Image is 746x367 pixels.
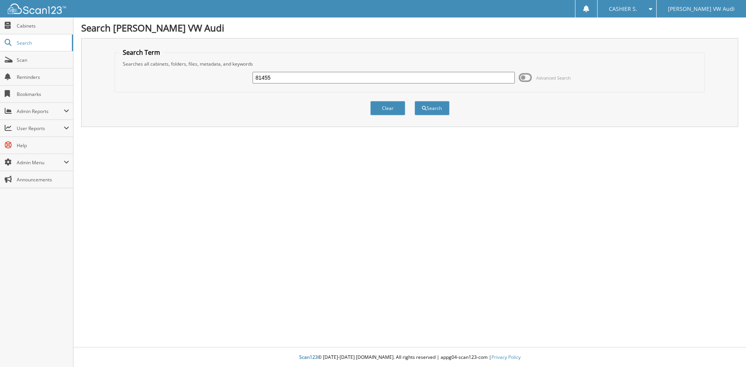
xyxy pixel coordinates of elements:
h1: Search [PERSON_NAME] VW Audi [81,21,738,34]
img: scan123-logo-white.svg [8,3,66,14]
span: Admin Reports [17,108,64,115]
span: Admin Menu [17,159,64,166]
span: [PERSON_NAME] VW Audi [668,7,735,11]
span: CASHIER S. [609,7,637,11]
span: User Reports [17,125,64,132]
legend: Search Term [119,48,164,57]
span: Scan [17,57,69,63]
div: Searches all cabinets, folders, files, metadata, and keywords [119,61,701,67]
span: Search [17,40,68,46]
button: Search [415,101,450,115]
a: Privacy Policy [492,354,521,360]
div: © [DATE]-[DATE] [DOMAIN_NAME]. All rights reserved | appg04-scan123-com | [73,348,746,367]
button: Clear [370,101,405,115]
span: Help [17,142,69,149]
span: Reminders [17,74,69,80]
span: Cabinets [17,23,69,29]
span: Announcements [17,176,69,183]
span: Bookmarks [17,91,69,97]
span: Scan123 [299,354,318,360]
span: Advanced Search [536,75,571,81]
